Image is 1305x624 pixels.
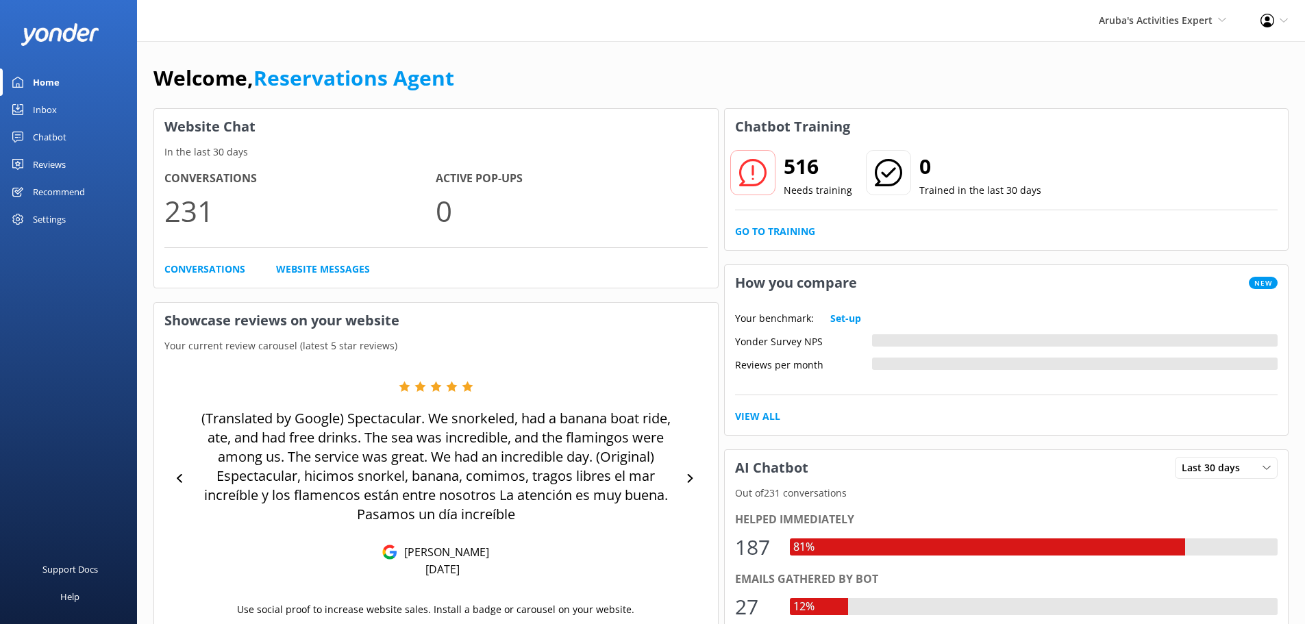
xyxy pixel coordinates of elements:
[1182,460,1248,475] span: Last 30 days
[735,311,814,326] p: Your benchmark:
[436,170,707,188] h4: Active Pop-ups
[436,188,707,234] p: 0
[192,409,680,524] p: (Translated by Google) Spectacular. We snorkeled, had a banana boat ride, ate, and had free drink...
[42,556,98,583] div: Support Docs
[276,262,370,277] a: Website Messages
[33,123,66,151] div: Chatbot
[919,150,1041,183] h2: 0
[1099,14,1213,27] span: Aruba's Activities Expert
[253,64,454,92] a: Reservations Agent
[154,145,718,160] p: In the last 30 days
[784,150,852,183] h2: 516
[830,311,861,326] a: Set-up
[735,531,776,564] div: 187
[784,183,852,198] p: Needs training
[153,62,454,95] h1: Welcome,
[21,23,99,46] img: yonder-white-logo.png
[919,183,1041,198] p: Trained in the last 30 days
[735,511,1278,529] div: Helped immediately
[164,170,436,188] h4: Conversations
[154,338,718,353] p: Your current review carousel (latest 5 star reviews)
[735,409,780,424] a: View All
[60,583,79,610] div: Help
[735,590,776,623] div: 27
[397,545,489,560] p: [PERSON_NAME]
[164,262,245,277] a: Conversations
[735,571,1278,588] div: Emails gathered by bot
[735,224,815,239] a: Go to Training
[164,188,436,234] p: 231
[237,602,634,617] p: Use social proof to increase website sales. Install a badge or carousel on your website.
[735,334,872,347] div: Yonder Survey NPS
[33,96,57,123] div: Inbox
[790,598,818,616] div: 12%
[33,68,60,96] div: Home
[1249,277,1278,289] span: New
[33,178,85,205] div: Recommend
[33,151,66,178] div: Reviews
[425,562,460,577] p: [DATE]
[154,109,718,145] h3: Website Chat
[735,358,872,370] div: Reviews per month
[382,545,397,560] img: Google Reviews
[790,538,818,556] div: 81%
[725,486,1289,501] p: Out of 231 conversations
[154,303,718,338] h3: Showcase reviews on your website
[725,109,860,145] h3: Chatbot Training
[725,265,867,301] h3: How you compare
[33,205,66,233] div: Settings
[725,450,819,486] h3: AI Chatbot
